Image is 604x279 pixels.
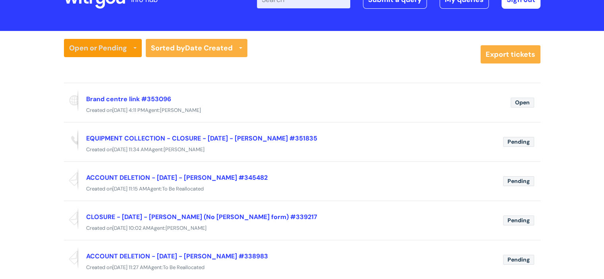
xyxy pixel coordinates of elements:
a: Brand centre link #353096 [86,95,171,103]
a: Export tickets [480,45,540,63]
span: [DATE] 11:27 AM [112,264,148,271]
span: Open [511,98,534,108]
a: Sorted byDate Created [146,39,247,57]
span: [PERSON_NAME] [166,225,206,231]
span: [PERSON_NAME] [164,146,205,153]
span: [PERSON_NAME] [160,107,201,114]
span: [DATE] 4:11 PM [112,107,145,114]
div: Created on Agent: [64,263,540,273]
div: Created on Agent: [64,106,540,115]
div: Created on Agent: [64,145,540,155]
span: Reported via portal [64,90,78,112]
span: [DATE] 10:02 AM [112,225,151,231]
span: Pending [503,137,534,147]
a: EQUIPMENT COLLECTION - CLOSURE - [DATE] - [PERSON_NAME] #351835 [86,134,317,142]
span: [DATE] 11:34 AM [112,146,149,153]
span: To Be Reallocated [163,264,205,271]
a: Open or Pending [64,39,142,57]
span: [DATE] 11:15 AM [112,185,147,192]
div: Created on Agent: [64,184,540,194]
span: Pending [503,176,534,186]
span: Reported via email [64,168,78,190]
span: Reported via phone [64,129,78,151]
span: Pending [503,216,534,225]
span: Pending [503,255,534,265]
span: Reported via email [64,208,78,230]
a: CLOSURE - [DATE] - [PERSON_NAME] (No [PERSON_NAME] form) #339217 [86,213,317,221]
span: To Be Reallocated [162,185,204,192]
span: Reported via email [64,247,78,269]
a: ACCOUNT DELETION - [DATE] - [PERSON_NAME] #345482 [86,173,268,182]
div: Created on Agent: [64,223,540,233]
b: Date Created [185,43,233,53]
a: ACCOUNT DELETION - [DATE] - [PERSON_NAME] #338983 [86,252,268,260]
